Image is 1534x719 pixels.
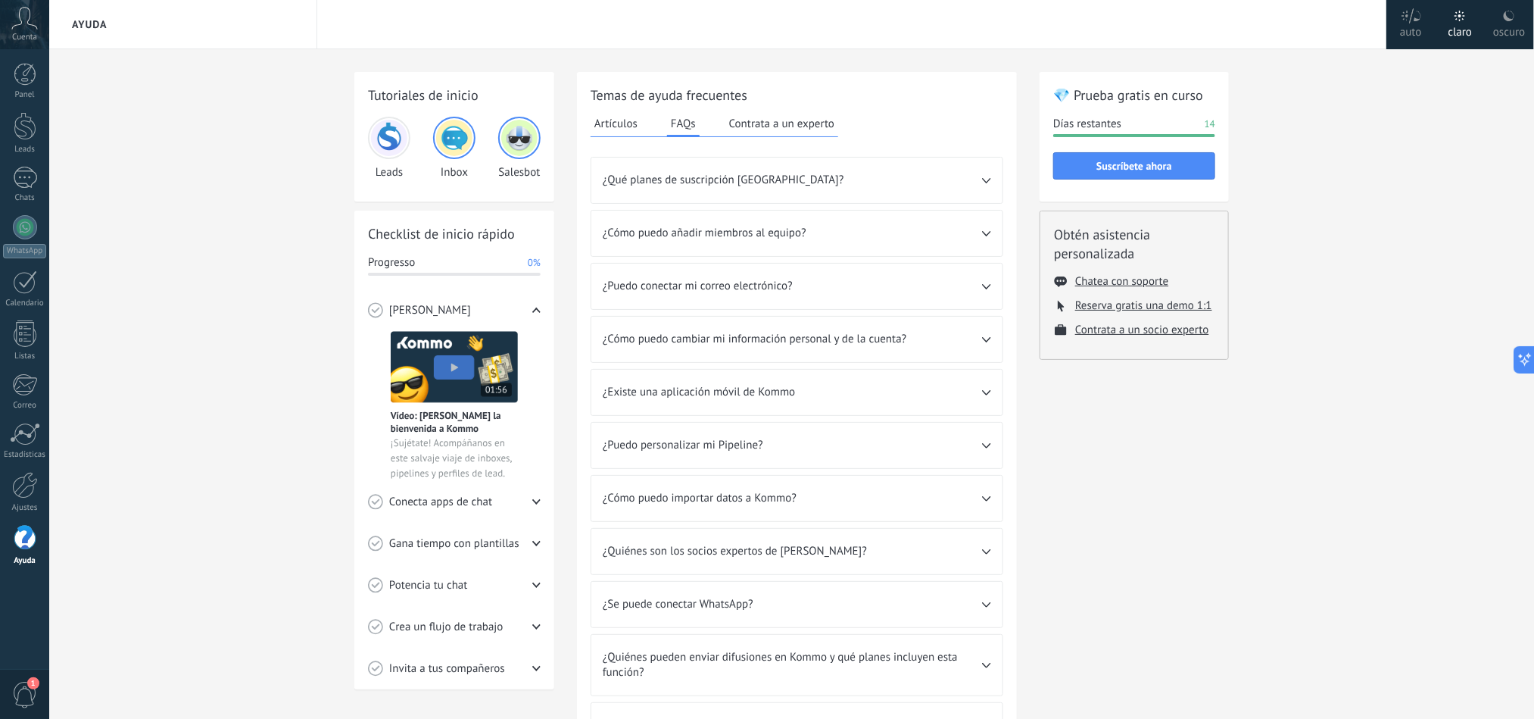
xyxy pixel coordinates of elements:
[389,661,505,677] span: Invita a tus compañeros
[391,409,518,435] span: Vídeo: [PERSON_NAME] la bienvenida a Kommo
[591,157,1003,204] div: ¿Qué planes de suscripción [GEOGRAPHIC_DATA]?
[3,299,47,308] div: Calendario
[591,581,1003,628] div: ¿Se puede conectar WhatsApp?
[591,369,1003,416] div: ¿Existe una aplicación móvil de Kommo
[3,503,47,513] div: Ajustes
[368,224,541,243] h2: Checklist de inicio rápido
[591,210,1003,257] div: ¿Cómo puedo añadir miembros al equipo?
[368,255,415,270] span: Progresso
[1053,117,1121,132] span: Días restantes
[591,475,1003,522] div: ¿Cómo puedo importar datos a Kommo?
[603,544,982,559] span: ¿Quiénes son los socios expertos de [PERSON_NAME]?
[603,385,982,400] span: ¿Existe una aplicación móvil de Kommo
[591,422,1003,469] div: ¿Puedo personalizar mi Pipeline?
[591,112,641,135] button: Artículos
[1400,10,1422,49] div: auto
[3,556,47,566] div: Ayuda
[3,145,47,155] div: Leads
[3,90,47,100] div: Panel
[3,244,46,258] div: WhatsApp
[1096,161,1172,171] span: Suscríbete ahora
[3,450,47,460] div: Estadísticas
[1075,274,1168,289] button: Chatea con soporte
[389,620,504,635] span: Crea un flujo de trabajo
[603,491,982,506] span: ¿Cómo puedo importar datos a Kommo?
[368,117,410,180] div: Leads
[603,650,982,680] span: ¿Quiénes pueden enviar difusiones en Kommo y qué planes incluyen esta función?
[591,316,1003,363] div: ¿Cómo puedo cambiar mi información personal y de la cuenta?
[603,332,982,347] span: ¿Cómo puedo cambiar mi información personal y de la cuenta?
[389,495,492,510] span: Conecta apps de chat
[1053,86,1215,105] h2: 💎 Prueba gratis en curso
[389,578,468,593] span: Potencia tu chat
[1493,10,1525,49] div: oscuro
[498,117,541,180] div: Salesbot
[3,401,47,411] div: Correo
[433,117,475,180] div: Inbox
[528,255,541,270] span: 0%
[603,226,982,241] span: ¿Cómo puedo añadir miembros al equipo?
[3,193,47,203] div: Chats
[368,86,541,105] h2: Tutoriales de inicio
[1075,323,1209,337] button: Contrata a un socio experto
[1075,299,1212,313] button: Reserva gratis una demo 1:1
[591,86,1003,105] h2: Temas de ayuda frecuentes
[391,436,518,481] span: ¡Sujétate! Acompáñanos en este salvaje viaje de inboxes, pipelines y perfiles de lead.
[603,597,982,612] span: ¿Se puede conectar WhatsApp?
[603,173,982,188] span: ¿Qué planes de suscripción [GEOGRAPHIC_DATA]?
[591,634,1003,696] div: ¿Quiénes pueden enviar difusiones en Kommo y qué planes incluyen esta función?
[391,331,518,403] img: Meet video
[591,263,1003,310] div: ¿Puedo conectar mi correo electrónico?
[725,112,838,135] button: Contrata a un experto
[603,279,982,294] span: ¿Puedo conectar mi correo electrónico?
[667,112,700,137] button: FAQs
[1053,152,1215,180] button: Suscríbete ahora
[12,33,37,42] span: Cuenta
[1448,10,1473,49] div: claro
[389,303,471,318] span: [PERSON_NAME]
[3,352,47,361] div: Listas
[603,438,982,453] span: ¿Puedo personalizar mi Pipeline?
[591,528,1003,575] div: ¿Quiénes son los socios expertos de [PERSON_NAME]?
[389,536,519,552] span: Gana tiempo con plantillas
[1054,225,1214,263] h2: Obtén asistencia personalizada
[1205,117,1215,132] span: 14
[27,677,39,689] span: 1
